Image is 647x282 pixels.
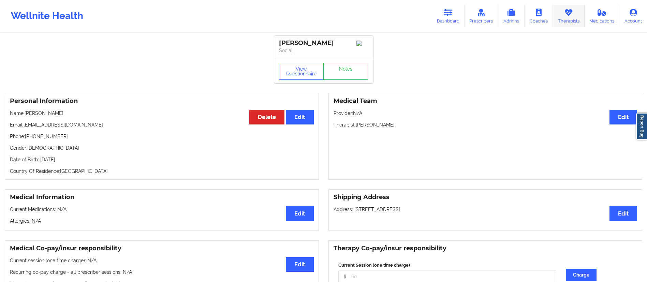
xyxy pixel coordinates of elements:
p: Recurring co-pay charge - all prescriber sessions : N/A [10,269,314,276]
a: Prescribers [465,5,498,27]
button: Edit [609,110,637,124]
a: Account [619,5,647,27]
h3: Therapy Co-pay/insur responsibility [334,244,637,252]
h3: Personal Information [10,97,314,105]
img: Image%2Fplaceholer-image.png [356,41,368,46]
button: View Questionnaire [279,63,324,80]
p: Gender: [DEMOGRAPHIC_DATA] [10,145,314,151]
p: Date of Birth: [DATE] [10,156,314,163]
a: Therapists [553,5,585,27]
a: Dashboard [432,5,465,27]
h3: Medical Information [10,193,314,201]
p: Social [279,47,368,54]
button: Edit [609,206,637,221]
label: Current Session (one time charge) [338,262,557,269]
button: Edit [286,257,313,272]
a: Report Bug [636,113,647,140]
h3: Medical Co-pay/insur responsibility [10,244,314,252]
p: Provider: N/A [334,110,637,117]
p: Address: [STREET_ADDRESS] [334,206,637,213]
button: Edit [286,110,313,124]
button: Edit [286,206,313,221]
a: Notes [323,63,368,80]
p: Allergies: N/A [10,218,314,224]
a: Coaches [525,5,553,27]
p: Country Of Residence: [GEOGRAPHIC_DATA] [10,168,314,175]
h3: Shipping Address [334,193,637,201]
p: Current session (one time charge): N/A [10,257,314,264]
p: Email: [EMAIL_ADDRESS][DOMAIN_NAME] [10,121,314,128]
p: Therapist: [PERSON_NAME] [334,121,637,128]
p: Current Medications: N/A [10,206,314,213]
a: Admins [498,5,525,27]
a: Medications [585,5,620,27]
button: Delete [249,110,284,124]
button: Charge [566,269,597,281]
div: [PERSON_NAME] [279,39,368,47]
h3: Medical Team [334,97,637,105]
p: Phone: [PHONE_NUMBER] [10,133,314,140]
p: Name: [PERSON_NAME] [10,110,314,117]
